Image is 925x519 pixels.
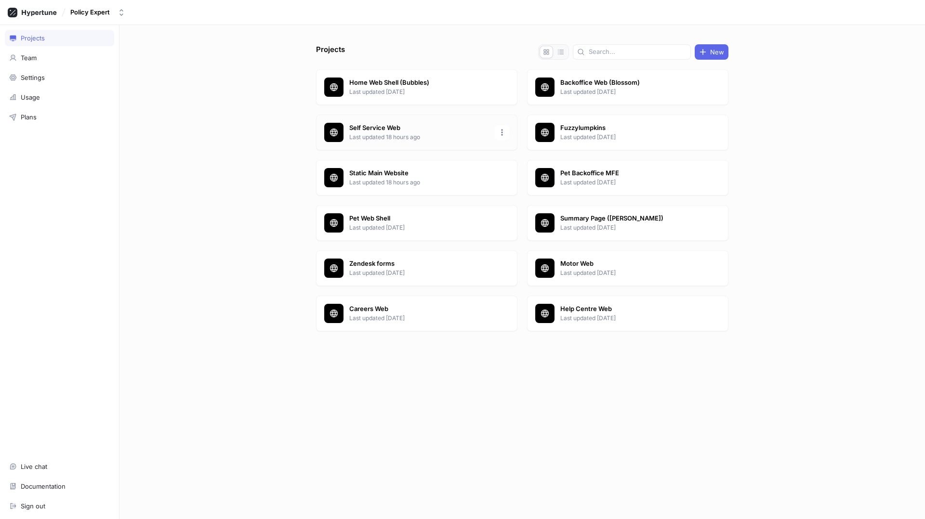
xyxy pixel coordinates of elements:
p: Help Centre Web [560,304,700,314]
button: Policy Expert [66,4,129,20]
p: Pet Web Shell [349,214,489,223]
div: Team [21,54,37,62]
div: Usage [21,93,40,101]
a: Projects [5,30,114,46]
a: Settings [5,69,114,86]
span: New [710,49,724,55]
div: Settings [21,74,45,81]
p: Projects [316,44,345,60]
p: Last updated [DATE] [349,223,489,232]
p: Last updated [DATE] [560,269,700,277]
p: Last updated [DATE] [560,314,700,323]
p: Last updated 18 hours ago [349,133,489,142]
p: Motor Web [560,259,700,269]
p: Last updated [DATE] [349,88,489,96]
a: Team [5,50,114,66]
p: Careers Web [349,304,489,314]
a: Documentation [5,478,114,494]
p: Static Main Website [349,169,489,178]
p: Last updated [DATE] [560,88,700,96]
a: Plans [5,109,114,125]
div: Sign out [21,502,45,510]
button: New [695,44,728,60]
p: Zendesk forms [349,259,489,269]
p: Last updated [DATE] [560,133,700,142]
div: Documentation [21,482,66,490]
p: Backoffice Web (Blossom) [560,78,700,88]
p: Last updated 18 hours ago [349,178,489,187]
div: Projects [21,34,45,42]
a: Usage [5,89,114,105]
p: Pet Backoffice MFE [560,169,700,178]
p: Last updated [DATE] [560,178,700,187]
p: Last updated [DATE] [560,223,700,232]
div: Live chat [21,463,47,470]
p: Home Web Shell (Bubbles) [349,78,489,88]
div: Plans [21,113,37,121]
p: Last updated [DATE] [349,314,489,323]
p: Self Service Web [349,123,489,133]
div: Policy Expert [70,8,110,16]
p: Summary Page ([PERSON_NAME]) [560,214,700,223]
input: Search... [589,47,687,57]
p: Last updated [DATE] [349,269,489,277]
p: Fuzzylumpkins [560,123,700,133]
